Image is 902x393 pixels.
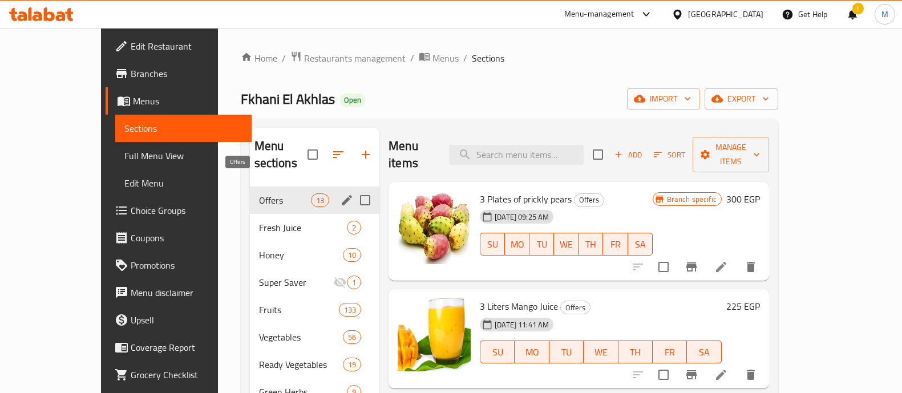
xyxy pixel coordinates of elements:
[705,88,778,110] button: export
[398,191,471,264] img: 3 Plates of prickly pears
[627,88,700,110] button: import
[509,236,525,253] span: MO
[115,142,252,169] a: Full Menu View
[250,214,380,241] div: Fresh Juice2
[115,115,252,142] a: Sections
[259,303,339,317] span: Fruits
[250,187,380,214] div: Offers13edit
[628,233,653,256] button: SA
[343,358,361,371] div: items
[259,221,347,234] span: Fresh Juice
[714,92,769,106] span: export
[702,140,760,169] span: Manage items
[560,301,590,314] div: Offers
[343,250,361,261] span: 10
[333,275,347,289] svg: Inactive section
[480,191,572,208] span: 3 Plates of prickly pears
[485,344,510,360] span: SU
[653,341,687,363] button: FR
[561,301,590,314] span: Offers
[301,143,325,167] span: Select all sections
[480,298,558,315] span: 3 Liters Mango Juice
[106,197,252,224] a: Choice Groups
[613,148,644,161] span: Add
[259,358,343,371] span: Ready Vegetables
[687,341,721,363] button: SA
[678,361,705,388] button: Branch-specific-item
[250,269,380,296] div: Super Saver1
[250,296,380,323] div: Fruits133
[652,255,676,279] span: Select to update
[714,260,728,274] a: Edit menu item
[584,341,618,363] button: WE
[241,86,335,112] span: Fkhani El Akhlas
[254,137,308,172] h2: Menu sections
[688,8,763,21] div: [GEOGRAPHIC_DATA]
[338,192,355,209] button: edit
[726,191,760,207] h6: 300 EGP
[131,341,242,354] span: Coverage Report
[714,368,728,382] a: Edit menu item
[339,95,366,105] span: Open
[259,193,311,207] span: Offers
[646,146,693,164] span: Sort items
[472,51,504,65] span: Sections
[480,233,505,256] button: SU
[610,146,646,164] button: Add
[250,351,380,378] div: Ready Vegetables19
[106,224,252,252] a: Coupons
[241,51,277,65] a: Home
[559,236,574,253] span: WE
[347,277,361,288] span: 1
[106,279,252,306] a: Menu disclaimer
[490,212,553,222] span: [DATE] 09:25 AM
[410,51,414,65] li: /
[657,344,682,360] span: FR
[588,344,613,360] span: WE
[633,236,648,253] span: SA
[505,233,529,256] button: MO
[618,341,653,363] button: TH
[290,51,406,66] a: Restaurants management
[115,169,252,197] a: Edit Menu
[654,148,685,161] span: Sort
[343,332,361,343] span: 56
[737,361,765,388] button: delete
[623,344,648,360] span: TH
[124,149,242,163] span: Full Menu View
[726,298,760,314] h6: 225 EGP
[106,361,252,388] a: Grocery Checklist
[259,275,333,289] span: Super Saver
[347,222,361,233] span: 2
[515,341,549,363] button: MO
[678,253,705,281] button: Branch-specific-item
[574,193,604,207] div: Offers
[347,221,361,234] div: items
[586,143,610,167] span: Select section
[881,8,888,21] span: M
[432,51,459,65] span: Menus
[124,121,242,135] span: Sections
[311,193,329,207] div: items
[131,39,242,53] span: Edit Restaurant
[106,87,252,115] a: Menus
[106,60,252,87] a: Branches
[343,359,361,370] span: 19
[419,51,459,66] a: Menus
[124,176,242,190] span: Edit Menu
[534,236,549,253] span: TU
[579,233,603,256] button: TH
[693,137,769,172] button: Manage items
[241,51,778,66] nav: breadcrumb
[131,67,242,80] span: Branches
[339,305,361,315] span: 133
[529,233,554,256] button: TU
[651,146,688,164] button: Sort
[106,306,252,334] a: Upsell
[398,298,471,371] img: 3 Liters Mango Juice
[106,334,252,361] a: Coverage Report
[737,253,765,281] button: delete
